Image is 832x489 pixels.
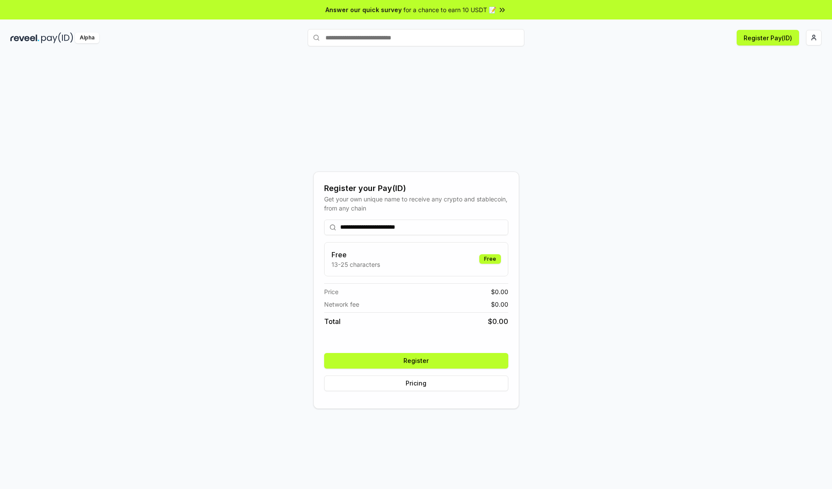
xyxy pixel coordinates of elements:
[737,30,799,45] button: Register Pay(ID)
[491,300,508,309] span: $ 0.00
[324,353,508,369] button: Register
[324,300,359,309] span: Network fee
[488,316,508,327] span: $ 0.00
[324,194,508,213] div: Get your own unique name to receive any crypto and stablecoin, from any chain
[10,32,39,43] img: reveel_dark
[324,376,508,391] button: Pricing
[75,32,99,43] div: Alpha
[331,249,380,260] h3: Free
[324,182,508,194] div: Register your Pay(ID)
[324,316,341,327] span: Total
[324,287,338,296] span: Price
[403,5,496,14] span: for a chance to earn 10 USDT 📝
[491,287,508,296] span: $ 0.00
[479,254,501,264] div: Free
[331,260,380,269] p: 13-25 characters
[41,32,73,43] img: pay_id
[325,5,402,14] span: Answer our quick survey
